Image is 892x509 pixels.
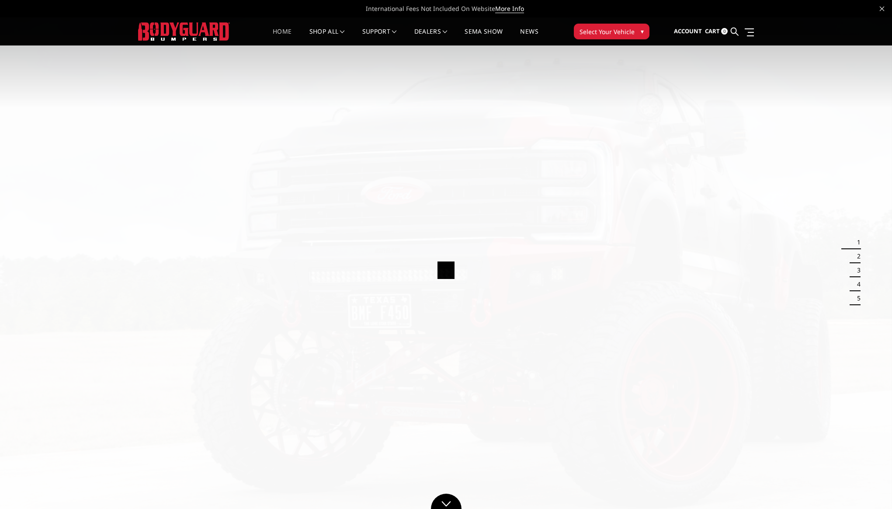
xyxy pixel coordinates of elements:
button: Select Your Vehicle [574,24,649,39]
span: 0 [721,28,728,35]
span: ▾ [641,27,644,36]
span: Select Your Vehicle [580,27,635,36]
a: Support [362,28,397,45]
span: Account [674,27,702,35]
button: 5 of 5 [852,291,861,305]
a: Cart 0 [705,20,728,43]
button: 2 of 5 [852,249,861,263]
button: 4 of 5 [852,277,861,291]
a: Home [273,28,292,45]
span: Cart [705,27,720,35]
a: News [520,28,538,45]
a: Account [674,20,702,43]
a: Click to Down [431,494,462,509]
a: shop all [309,28,345,45]
img: BODYGUARD BUMPERS [138,22,230,40]
a: Dealers [414,28,448,45]
button: 1 of 5 [852,235,861,249]
button: 3 of 5 [852,263,861,277]
a: SEMA Show [465,28,503,45]
a: More Info [495,4,524,13]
